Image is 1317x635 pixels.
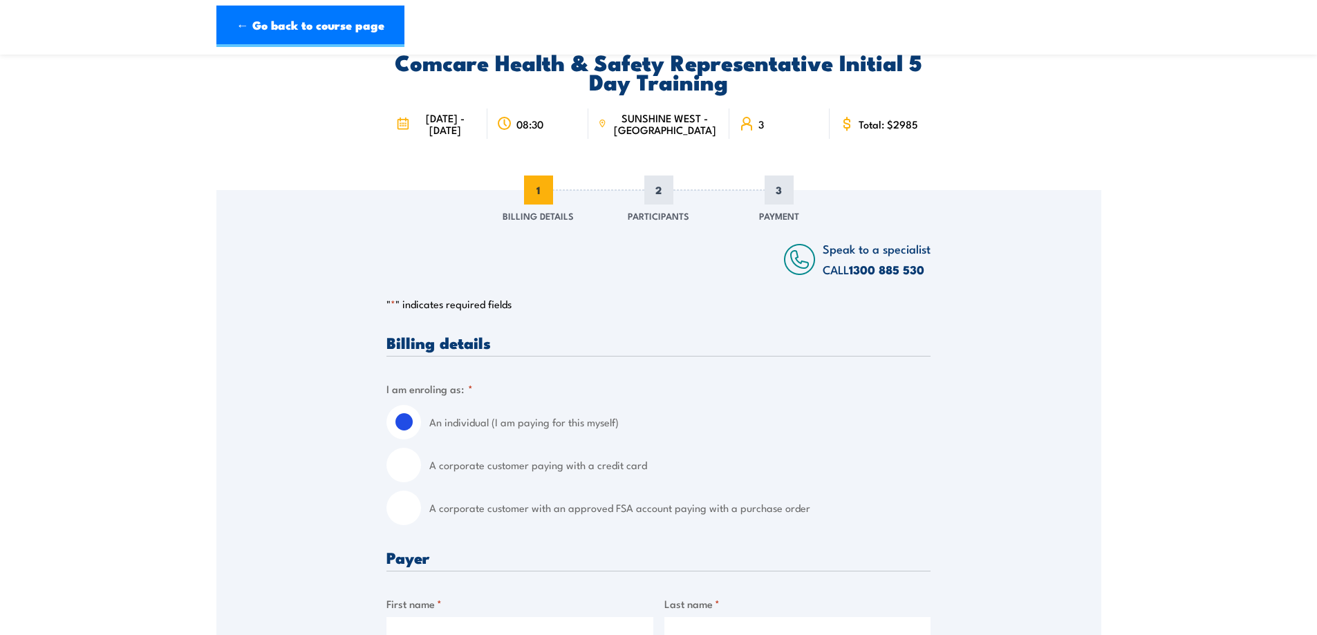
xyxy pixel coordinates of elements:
span: 3 [765,176,794,205]
a: ← Go back to course page [216,6,404,47]
p: " " indicates required fields [386,297,931,311]
span: [DATE] - [DATE] [413,112,478,135]
legend: I am enroling as: [386,381,473,397]
label: First name [386,596,653,612]
label: Last name [664,596,931,612]
h2: Comcare Health & Safety Representative Initial 5 Day Training [386,52,931,91]
span: 3 [758,118,764,130]
span: Speak to a specialist CALL [823,240,931,278]
a: 1300 885 530 [849,260,924,278]
h3: Payer [386,549,931,565]
h3: Billing details [386,334,931,350]
label: An individual (I am paying for this myself) [429,405,931,439]
span: 2 [644,176,673,205]
span: SUNSHINE WEST - [GEOGRAPHIC_DATA] [610,112,719,135]
label: A corporate customer with an approved FSA account paying with a purchase order [429,491,931,525]
label: A corporate customer paying with a credit card [429,448,931,482]
span: 08:30 [516,118,543,130]
span: Participants [628,209,689,222]
span: Total: $2985 [859,118,918,130]
span: 1 [524,176,553,205]
span: Billing Details [503,209,574,222]
span: Payment [759,209,799,222]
